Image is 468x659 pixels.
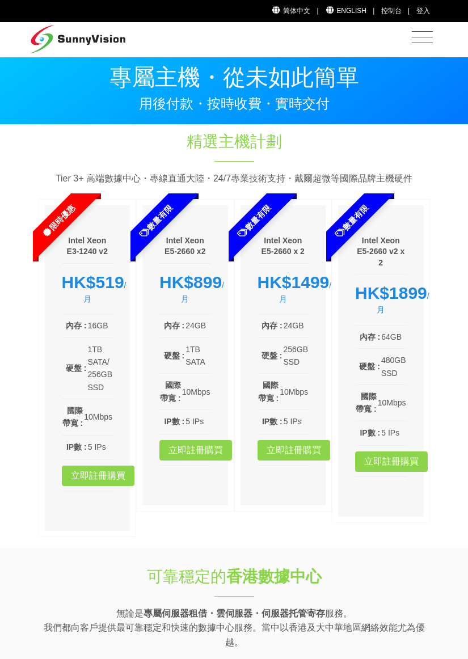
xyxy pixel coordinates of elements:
td: 24GB [283,319,309,332]
span: 數量有限 [206,174,301,269]
li: | [373,6,374,16]
a: 立即註冊購買 [258,440,330,461]
b: 內存 : [262,321,283,330]
strong: 專屬伺服器租借・雲伺服器・伺服器托管寄存 [144,609,325,618]
b: 內存 : [164,321,185,330]
p: 無論是 服務。 我們都向客戶提供最可靠穩定和快速的數據中心服務。當中以香港及大中華地區網絡效能尤為優越。 [39,606,430,650]
a: 立即註冊購買 [62,466,134,486]
p: 用後付款・按時收費・實時交付 [39,97,430,111]
b: IP數 : [262,417,283,426]
div: /月 [159,272,211,305]
td: 256GB SSD [283,343,309,369]
div: /月 [355,283,407,316]
h1: 可靠穩定的 [117,565,352,588]
b: 硬盤 : [359,362,380,371]
a: English [325,7,366,15]
p: Tier 3+ 高端數據中心・專線直通大陸・24/7專業技術支持・戴爾超微等國際品牌主機硬件 [39,171,430,186]
a: 立即註冊購買 [355,451,428,472]
strong: HK$1499 [258,273,330,292]
strong: 香港數據中心 [226,568,322,585]
div: /月 [258,272,309,305]
td: 10Mbps [83,404,113,430]
b: IP數 : [360,428,380,437]
b: 國際帶寬 : [160,381,181,402]
b: 國際帶寬 : [258,381,279,402]
td: 16GB [87,319,113,332]
a: 登入 [416,7,430,15]
td: 10Mbps [377,390,407,416]
b: 國際帶寬 : [62,406,83,428]
strong: HK$899 [159,273,222,292]
td: 64GB [381,330,406,344]
td: 10Mbps [182,378,211,405]
b: IP數 : [66,442,87,451]
td: 5 IPs [87,440,113,454]
b: 硬盤 : [66,364,87,373]
b: 內存 : [66,321,87,330]
b: 硬盤 : [164,351,185,360]
td: 5 IPs [185,415,210,428]
div: /月 [62,272,113,305]
b: 國際帶寬 : [356,392,377,413]
td: 5 IPs [283,415,309,428]
b: 硬盤 : [262,351,283,360]
a: 立即註冊購買 [159,440,232,461]
button: Toggle navigation [406,24,439,52]
td: 1TB SATA [185,343,210,369]
span: 數量有限 [304,174,399,269]
p: 專屬主機・從未如此簡單 [39,66,430,88]
span: 限時優惠 [10,174,106,269]
strong: HK$519 [62,273,124,292]
td: 10Mbps [279,378,309,405]
li: | [317,6,318,16]
td: 1TB SATA/ 256GB SSD [87,343,113,395]
strong: HK$1899 [355,284,427,302]
a: 控制台 [381,7,402,15]
td: 5 IPs [381,426,406,440]
li: | [408,6,410,16]
td: 480GB SSD [381,353,407,380]
b: IP數 : [164,417,184,426]
td: 24GB [185,319,210,332]
span: 數量有限 [108,174,204,269]
h1: 精選主機計劃 [117,130,352,153]
b: 內存 : [360,332,381,341]
a: 简体中文 [272,7,311,15]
